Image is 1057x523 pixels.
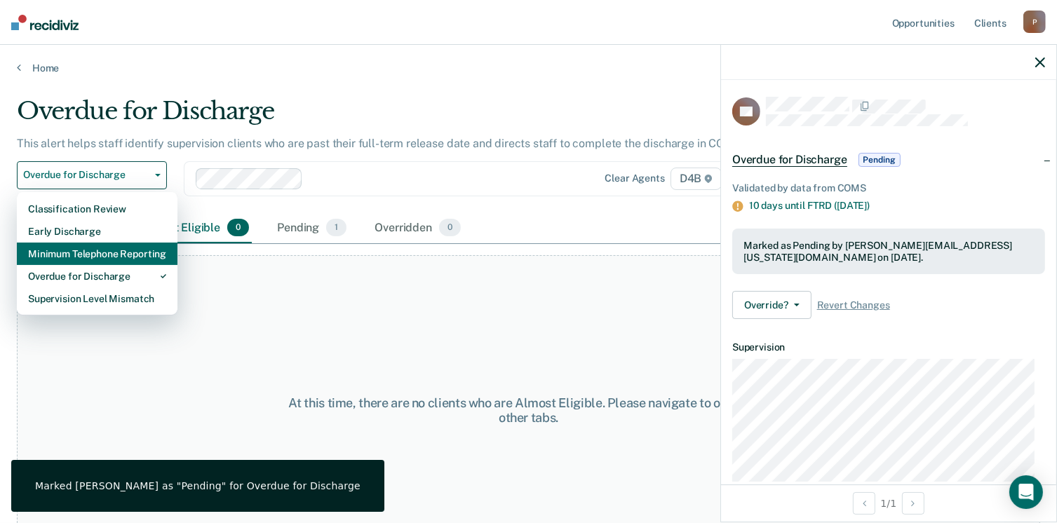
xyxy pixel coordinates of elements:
div: Classification Review [28,198,166,220]
img: Recidiviz [11,15,79,30]
button: Override? [732,291,812,319]
span: Overdue for Discharge [23,169,149,181]
div: Overdue for Discharge [28,265,166,287]
div: Overdue for DischargePending [721,137,1056,182]
div: 10 days until FTRD ([DATE]) [749,200,1045,212]
div: At this time, there are no clients who are Almost Eligible. Please navigate to one of the other t... [273,395,784,426]
div: Minimum Telephone Reporting [28,243,166,265]
span: 1 [326,219,346,237]
div: Overdue for Discharge [17,97,809,137]
span: 0 [439,219,461,237]
span: 0 [227,219,249,237]
p: This alert helps staff identify supervision clients who are past their full-term release date and... [17,137,745,150]
div: 1 / 1 [721,484,1056,522]
button: Next Opportunity [902,492,924,515]
div: Early Discharge [28,220,166,243]
dt: Supervision [732,341,1045,353]
div: Almost Eligible [139,213,252,244]
span: Pending [859,153,901,167]
span: Revert Changes [817,299,890,311]
div: Pending [274,213,349,244]
div: Overridden [372,213,464,244]
div: Open Intercom Messenger [1009,475,1043,509]
div: Supervision Level Mismatch [28,287,166,310]
div: Marked [PERSON_NAME] as "Pending" for Overdue for Discharge [35,480,361,492]
div: P [1023,11,1046,33]
button: Previous Opportunity [853,492,875,515]
div: Clear agents [605,172,665,184]
div: Validated by data from COMS [732,182,1045,194]
div: Marked as Pending by [PERSON_NAME][EMAIL_ADDRESS][US_STATE][DOMAIN_NAME] on [DATE]. [743,240,1034,264]
span: D4B [671,168,722,190]
span: Overdue for Discharge [732,153,847,167]
a: Home [17,62,1040,74]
